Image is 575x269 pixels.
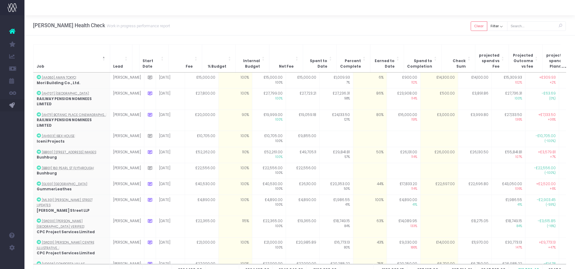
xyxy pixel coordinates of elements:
[495,118,522,122] span: 136%
[33,237,110,259] td: :
[529,155,556,159] span: +7%
[387,216,420,237] td: £14,089.95
[390,118,417,122] span: 151%
[110,216,144,237] td: [PERSON_NAME]
[529,224,556,229] span: (-16%)
[286,163,319,179] td: £22,556.00
[529,245,556,250] span: +47%
[37,219,84,229] abbr: [SW200] Fleming Centre Verified
[218,73,252,88] td: 100%
[269,44,303,72] th: Net Fee: Activate to sort: Activate to sort
[185,237,218,259] td: £21,000.00
[390,96,417,101] span: 114%
[492,88,525,110] td: £27,736.31
[186,64,193,69] span: Fee
[252,163,286,179] td: £22,556.00
[495,245,522,250] span: 147%
[303,44,336,72] th: Spent to Date: Activate to sort: Activate to sort
[370,44,404,72] th: Earned to Date: Activate to sort: Activate to sort
[538,112,556,118] span: +£7,133.50
[185,88,218,110] td: £27,800.00
[420,110,458,131] td: £3,000.00
[286,195,319,216] td: £4,890.00
[252,179,286,195] td: £40,530.00
[353,147,387,163] td: 50%
[420,88,458,110] td: £500.00
[37,118,92,128] strong: RAILWAY PENSION NOMINEES LIMITED
[509,44,542,72] th: Projected Outcome vs fee: Activate to sort: Activate to sort
[286,131,319,147] td: £9,855.00
[279,64,294,69] span: Net Fee
[42,134,75,138] abbr: [AH903] Ibex House
[286,147,319,163] td: £49,705.11
[495,80,522,85] span: 102%
[255,139,283,144] span: 100%
[110,237,144,259] td: [PERSON_NAME]
[353,73,387,88] td: 6%
[373,58,395,69] span: Earned to Date
[185,73,218,88] td: £15,000.00
[323,155,350,159] span: 57%
[537,197,556,203] span: -£2,903.45
[495,155,522,159] span: 107%
[37,155,57,160] strong: Bushburg
[529,171,556,175] span: (-100%)
[218,110,252,131] td: 90%
[387,179,420,195] td: £17,833.20
[323,118,350,122] span: 121%
[323,245,350,250] span: 80%
[306,58,327,69] span: Spent to Date
[336,44,370,72] th: Percent Complete: Activate to sort: Activate to sort
[113,64,123,69] span: Lead
[458,216,492,237] td: £8,275.05
[252,147,286,163] td: £52,261.00
[387,110,420,131] td: £16,000.00
[529,187,556,191] span: +6%
[507,21,566,31] input: Search...
[185,179,218,195] td: £40,530.00
[495,224,522,229] span: 84%
[168,44,202,72] th: Fee: Activate to sort: Activate to sort
[37,64,44,69] span: Job
[539,75,556,80] span: +£309.93
[252,237,286,259] td: £21,000.00
[420,147,458,163] td: £26,000.00
[33,179,110,195] td: :
[218,216,252,237] td: 115%
[33,73,110,88] td: :
[471,21,487,31] button: Clear
[110,195,144,216] td: [PERSON_NAME]
[33,88,110,110] td: :
[208,64,226,69] span: % Budget
[319,237,353,259] td: £16,773.13
[492,147,525,163] td: £55,841.81
[255,224,283,229] span: 100%
[534,166,556,171] span: -£22,556.00
[218,195,252,216] td: 100%
[42,75,76,80] abbr: [AA080] Aman Tokyo
[255,203,283,207] span: 100%
[353,216,387,237] td: 63%
[487,21,507,31] button: Filter
[387,237,420,259] td: £9,030.00
[286,237,319,259] td: £20,985.89
[156,147,185,163] td: [DATE]
[110,163,144,179] td: [PERSON_NAME]
[529,96,556,101] span: (0%)
[156,179,185,195] td: [DATE]
[33,22,170,28] h3: [PERSON_NAME] Health Check
[441,44,475,72] th: Check Sum: Activate to sort: Activate to sort
[8,257,17,266] img: images/default_profile_image.png
[544,261,556,267] span: -£14.78
[156,88,185,110] td: [DATE]
[143,58,159,69] span: Start Date
[529,80,556,85] span: +2%
[42,150,96,155] abbr: [BB100] 180 Pearl St Images
[286,88,319,110] td: £27,723.21
[252,195,286,216] td: £4,890.00
[323,203,350,207] span: 41%
[252,131,286,147] td: £10,705.00
[33,131,110,147] td: :
[37,171,57,176] strong: Bushburg
[236,44,269,72] th: Internal Budget: Activate to sort: Activate to sort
